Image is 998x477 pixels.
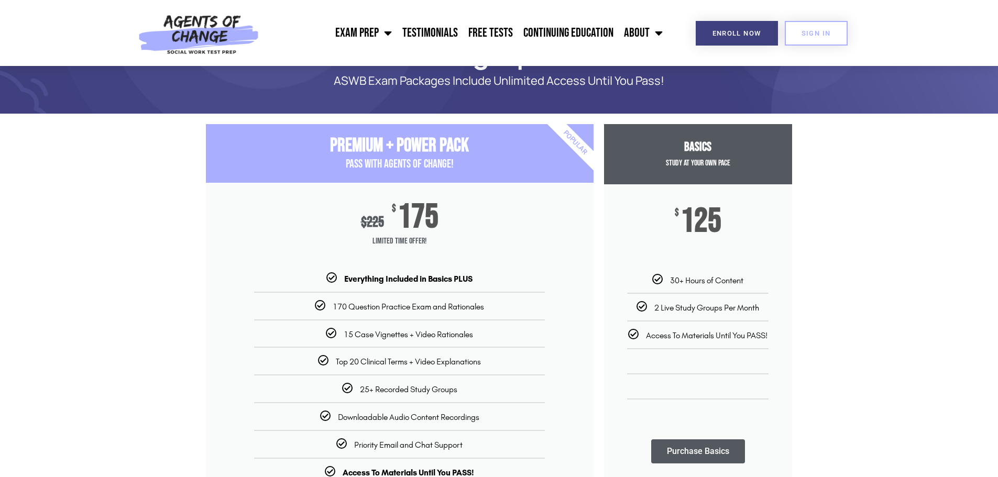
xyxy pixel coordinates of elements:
a: Testimonials [397,20,463,46]
h3: Premium + Power Pack [206,135,594,157]
span: Study at your Own Pace [666,158,730,168]
a: Continuing Education [518,20,619,46]
span: Top 20 Clinical Terms + Video Explanations [336,357,481,367]
a: SIGN IN [785,21,848,46]
b: Everything Included in Basics PLUS [344,274,473,284]
p: ASWB Exam Packages Include Unlimited Access Until You Pass! [243,74,756,87]
a: Purchase Basics [651,439,745,463]
span: $ [392,204,396,214]
span: $ [675,208,679,218]
span: SIGN IN [802,30,831,37]
span: 15 Case Vignettes + Video Rationales [344,329,473,339]
span: Priority Email and Chat Support [354,440,463,450]
div: Popular [514,82,635,203]
span: 170 Question Practice Exam and Rationales [333,302,484,312]
span: $ [361,214,367,231]
span: 175 [398,204,438,231]
nav: Menu [265,20,668,46]
h3: Basics [604,140,792,155]
a: Exam Prep [330,20,397,46]
span: Downloadable Audio Content Recordings [338,412,479,422]
span: Access To Materials Until You PASS! [646,330,767,340]
span: Enroll Now [712,30,761,37]
a: About [619,20,668,46]
span: 25+ Recorded Study Groups [360,384,457,394]
span: 125 [681,208,721,235]
span: PASS with AGENTS OF CHANGE! [346,157,454,171]
span: 2 Live Study Groups Per Month [654,303,759,313]
div: 225 [361,214,384,231]
a: Enroll Now [696,21,778,46]
span: Limited Time Offer! [206,231,594,252]
a: Free Tests [463,20,518,46]
span: 30+ Hours of Content [670,275,743,285]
